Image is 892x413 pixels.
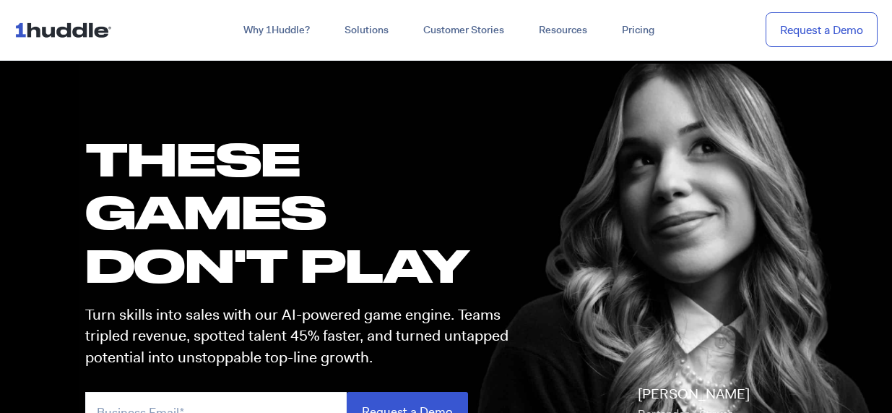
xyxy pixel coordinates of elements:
[605,17,672,43] a: Pricing
[521,17,605,43] a: Resources
[85,132,521,291] h1: these GAMES DON'T PLAY
[14,16,118,43] img: ...
[406,17,521,43] a: Customer Stories
[327,17,406,43] a: Solutions
[226,17,327,43] a: Why 1Huddle?
[85,305,521,368] p: Turn skills into sales with our AI-powered game engine. Teams tripled revenue, spotted talent 45%...
[766,12,878,48] a: Request a Demo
